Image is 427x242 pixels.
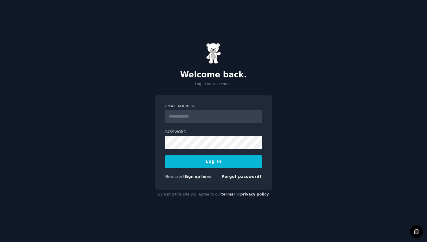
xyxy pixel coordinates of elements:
[155,70,272,80] h2: Welcome back.
[222,175,262,179] a: Forgot password?
[165,175,184,179] span: New user?
[165,155,262,168] button: Log In
[165,130,262,135] label: Password
[184,175,211,179] a: Sign up here
[221,192,233,196] a: terms
[155,190,272,199] div: By using this site you agree to our and
[240,192,269,196] a: privacy policy
[155,82,272,87] p: Log in your account.
[165,104,262,109] label: Email Address
[206,43,221,64] img: Gummy Bear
